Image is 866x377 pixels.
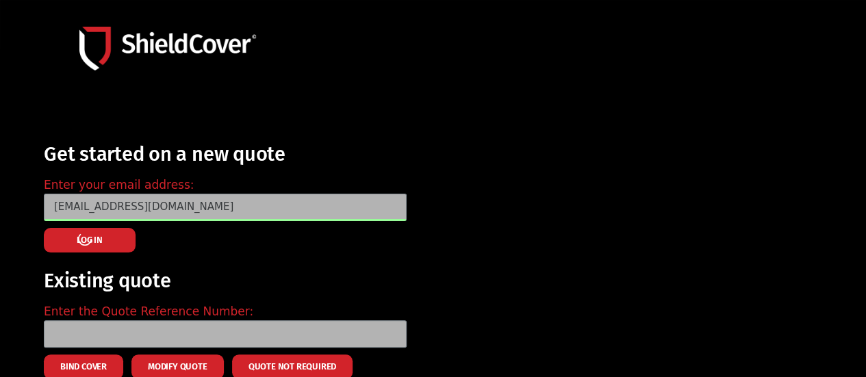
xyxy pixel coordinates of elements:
[60,365,107,368] span: Bind Cover
[148,365,207,368] span: Modify Quote
[79,27,256,70] img: Shield-Cover-Underwriting-Australia-logo-full
[44,144,407,166] h2: Get started on a new quote
[44,177,194,194] label: Enter your email address:
[44,303,253,321] label: Enter the Quote Reference Number:
[249,365,336,368] span: Quote Not Required
[44,270,407,292] h2: Existing quote
[44,194,407,221] input: Email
